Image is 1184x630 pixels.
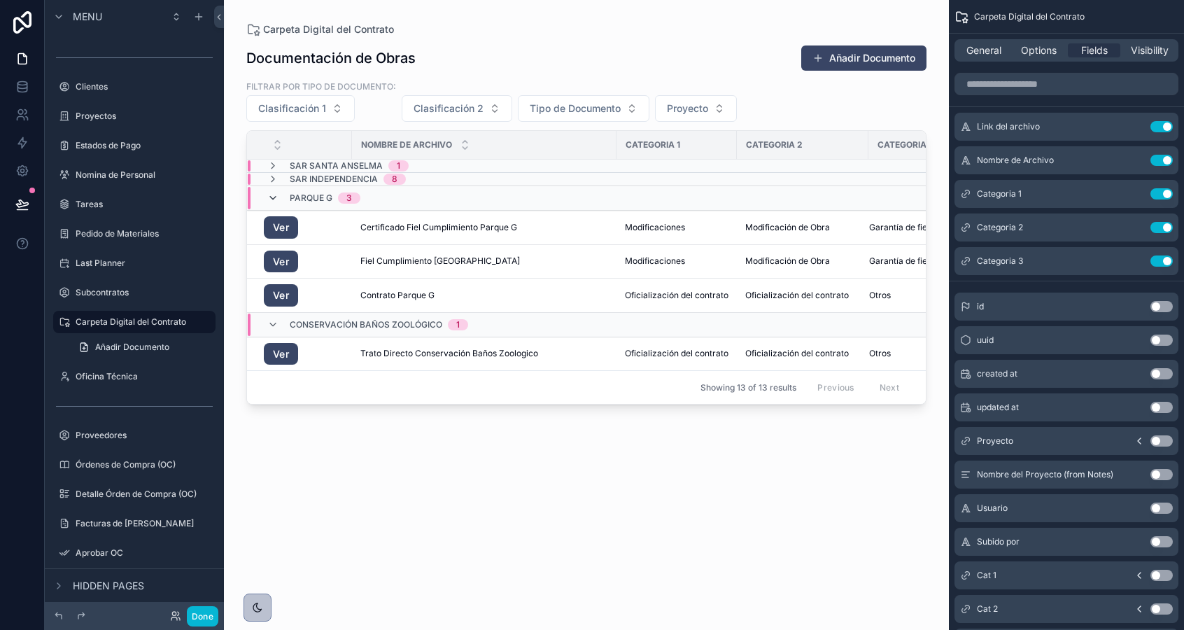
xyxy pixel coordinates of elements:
span: updated at [977,402,1019,413]
span: Link del archivo [977,121,1040,132]
a: Clientes [53,76,216,98]
a: Oficina Técnica [53,365,216,388]
span: Fields [1081,43,1108,57]
span: Nombre del Proyecto (from Notes) [977,469,1113,480]
label: Carpeta Digital del Contrato [76,316,207,328]
label: Oficina Técnica [76,371,213,382]
span: Modificaciones [625,222,685,233]
a: Contrato Parque G [360,290,608,301]
a: Last Planner [53,252,216,274]
span: Options [1021,43,1057,57]
button: Select Button [655,95,737,122]
label: Estados de Pago [76,140,213,151]
span: Proyecto [667,101,708,115]
a: Carpeta Digital del Contrato [246,22,394,36]
a: Modificaciones [625,255,728,267]
a: Otros [869,348,968,359]
a: Detalle Órden de Compra (OC) [53,483,216,505]
span: Certificado Fiel Cumplimiento Parque G [360,222,517,233]
span: Modificación de Obra [745,222,830,233]
span: Otros [869,348,891,359]
label: Filtrar por Tipo de Documento: [246,80,396,92]
a: Carpeta Digital del Contrato [53,311,216,333]
span: Categoria 1 [626,139,680,150]
span: Carpeta Digital del Contrato [263,22,394,36]
span: Oficialización del contrato [745,348,849,359]
a: Otros [869,290,968,301]
label: Órdenes de Compra (OC) [76,459,213,470]
button: Select Button [518,95,649,122]
span: Categoria 2 [746,139,803,150]
a: Pedido de Materiales [53,223,216,245]
span: Parque G [290,192,332,204]
div: 3 [346,192,352,204]
span: Tipo de Documento [530,101,621,115]
label: Facturas de [PERSON_NAME] [76,518,213,529]
a: Modificaciones [625,222,728,233]
span: Clasificación 1 [258,101,326,115]
a: Modificación de Obra [745,255,860,267]
h1: Documentación de Obras [246,48,416,68]
a: Garantía de fiel cumplimiento del Contrato y adicional - Constancia de revisión de Boleta de Gara... [869,255,968,267]
label: Proyectos [76,111,213,122]
label: Tareas [76,199,213,210]
label: Aprobar OC [76,547,213,559]
div: 1 [397,160,400,171]
a: Ver [264,251,344,273]
a: Fiel Cumplimiento [GEOGRAPHIC_DATA] [360,255,608,267]
a: Proyectos [53,105,216,127]
a: Certificado Fiel Cumplimiento Parque G [360,222,608,233]
span: Trato Directo Conservación Baños Zoologico [360,348,538,359]
a: Modificación de Obra [745,222,860,233]
span: Sar Independencia [290,174,378,185]
a: Ver [264,343,298,365]
span: Modificación de Obra [745,255,830,267]
a: Aprobar OC [53,542,216,564]
button: Select Button [246,95,355,122]
span: Menu [73,10,102,24]
a: Oficialización del contrato [625,290,728,301]
label: Proveedores [76,430,213,441]
span: created at [977,368,1017,379]
a: Estados de Pago [53,134,216,157]
div: 8 [392,174,397,185]
a: Ver [264,284,344,307]
span: Nombre de Archivo [361,139,452,150]
a: Ver [264,216,298,239]
a: Garantía de fiel cumplimiento del Contrato y adicional - Documento de entrega y copia de la Garantía [869,222,968,233]
a: Ver [264,343,344,365]
span: Categoria 1 [977,188,1022,199]
span: Showing 13 of 13 results [700,382,796,393]
label: Last Planner [76,258,213,269]
a: Oficialización del contrato [745,290,860,301]
a: Facturas de [PERSON_NAME] [53,512,216,535]
a: Nomina de Personal [53,164,216,186]
span: uuid [977,335,994,346]
span: Usuario [977,503,1008,514]
span: Categoria 3 [977,255,1023,267]
span: Añadir Documento [95,342,169,353]
label: Subcontratos [76,287,213,298]
span: Carpeta Digital del Contrato [974,11,1085,22]
span: Hidden pages [73,579,144,593]
span: Modificaciones [625,255,685,267]
a: Trato Directo Conservación Baños Zoologico [360,348,608,359]
span: Visibility [1131,43,1169,57]
button: Añadir Documento [801,45,926,71]
label: Detalle Órden de Compra (OC) [76,489,213,500]
a: Proveedores [53,424,216,447]
a: Ver [264,216,344,239]
span: Oficialización del contrato [745,290,849,301]
span: Contrato Parque G [360,290,435,301]
span: Categoria 3 [878,139,934,150]
span: Categoria 2 [977,222,1023,233]
label: Pedido de Materiales [76,228,213,239]
span: Nombre de Archivo [977,155,1054,166]
button: Select Button [402,95,512,122]
a: Órdenes de Compra (OC) [53,454,216,476]
span: Sar Santa Anselma [290,160,383,171]
a: Subcontratos [53,281,216,304]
